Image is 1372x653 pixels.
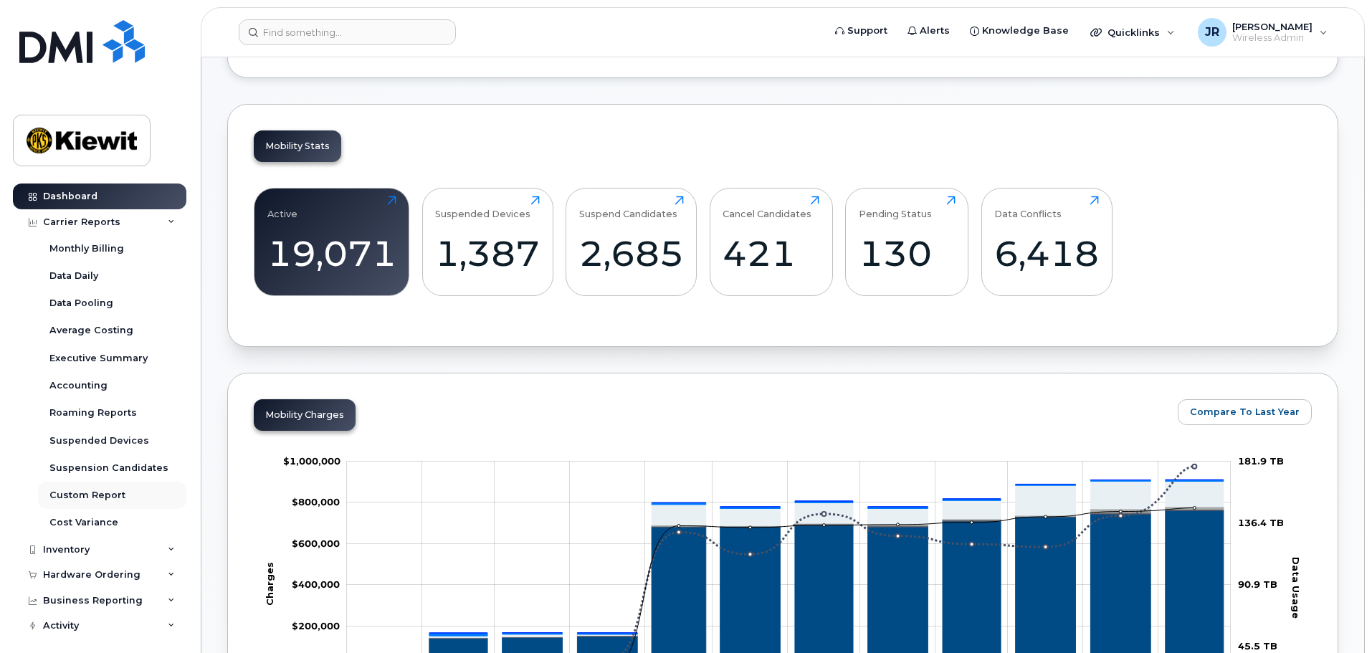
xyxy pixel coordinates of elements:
tspan: $400,000 [292,578,340,590]
div: 421 [723,232,819,275]
div: 130 [859,232,956,275]
tspan: Data Usage [1290,556,1302,618]
button: Compare To Last Year [1178,399,1312,425]
div: Quicklinks [1080,18,1185,47]
iframe: Messenger Launcher [1310,591,1361,642]
div: Data Conflicts [994,196,1062,219]
g: $0 [292,619,340,631]
g: $0 [292,578,340,590]
g: $0 [283,454,340,466]
tspan: Charges [264,562,275,606]
span: Quicklinks [1107,27,1160,38]
a: Pending Status130 [859,196,956,287]
div: 2,685 [579,232,684,275]
div: 6,418 [994,232,1099,275]
input: Find something... [239,19,456,45]
tspan: $1,000,000 [283,454,340,466]
span: Alerts [920,24,950,38]
span: Knowledge Base [982,24,1069,38]
a: Data Conflicts6,418 [994,196,1099,287]
span: [PERSON_NAME] [1232,21,1313,32]
div: Pending Status [859,196,932,219]
div: Cancel Candidates [723,196,811,219]
a: Suspend Candidates2,685 [579,196,684,287]
span: Wireless Admin [1232,32,1313,44]
span: Compare To Last Year [1190,405,1300,419]
div: 19,071 [267,232,396,275]
span: JR [1205,24,1219,41]
div: Suspend Candidates [579,196,677,219]
a: Cancel Candidates421 [723,196,819,287]
div: Suspended Devices [435,196,530,219]
tspan: $800,000 [292,496,340,507]
tspan: 90.9 TB [1238,578,1277,590]
tspan: $200,000 [292,619,340,631]
tspan: 181.9 TB [1238,454,1284,466]
a: Active19,071 [267,196,396,287]
g: $0 [292,537,340,548]
div: Active [267,196,297,219]
span: Support [847,24,887,38]
div: 1,387 [435,232,540,275]
a: Knowledge Base [960,16,1079,45]
a: Support [825,16,897,45]
a: Suspended Devices1,387 [435,196,540,287]
tspan: 45.5 TB [1238,640,1277,652]
div: Jake Regan [1188,18,1338,47]
tspan: $600,000 [292,537,340,548]
a: Alerts [897,16,960,45]
g: $0 [292,496,340,507]
tspan: 136.4 TB [1238,517,1284,528]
